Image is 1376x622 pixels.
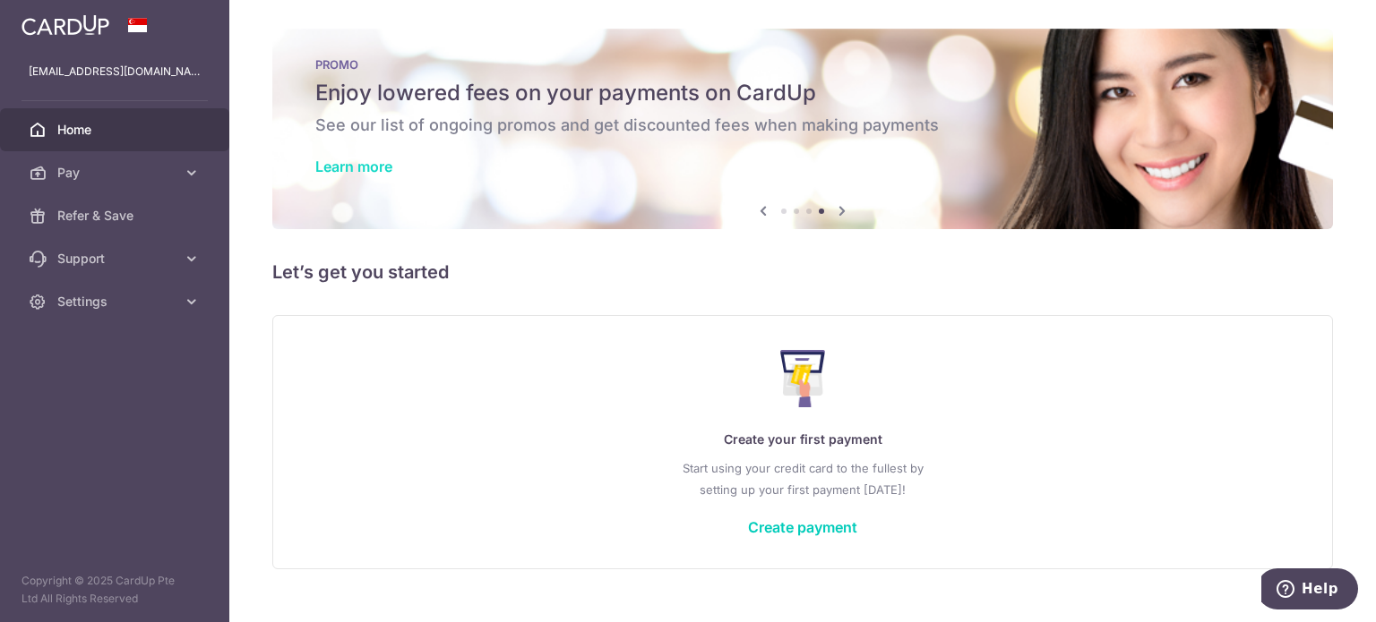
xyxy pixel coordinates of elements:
span: Settings [57,293,176,311]
span: Refer & Save [57,207,176,225]
span: Pay [57,164,176,182]
p: PROMO [315,57,1290,72]
img: Latest Promos banner [272,29,1333,229]
img: CardUp [21,14,109,36]
a: Learn more [315,158,392,175]
h6: See our list of ongoing promos and get discounted fees when making payments [315,115,1290,136]
p: Create your first payment [309,429,1296,450]
span: Home [57,121,176,139]
p: [EMAIL_ADDRESS][DOMAIN_NAME] [29,63,201,81]
h5: Let’s get you started [272,258,1333,286]
p: Start using your credit card to the fullest by setting up your first payment [DATE]! [309,457,1296,500]
span: Support [57,250,176,268]
h5: Enjoy lowered fees on your payments on CardUp [315,79,1290,107]
iframe: Opens a widget where you can find more information [1261,568,1358,613]
a: Create payment [748,518,857,536]
img: Make Payment [780,350,826,407]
